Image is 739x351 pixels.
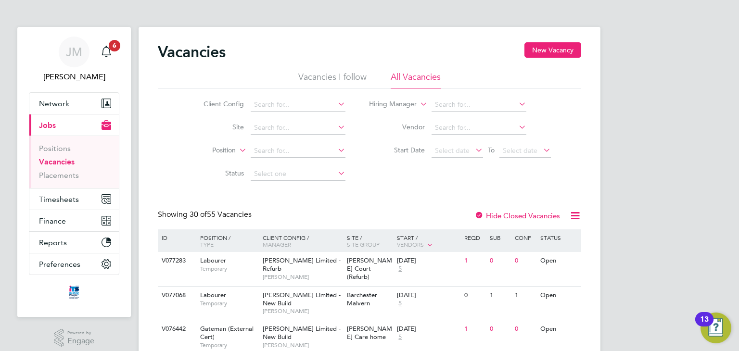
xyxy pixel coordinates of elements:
[67,329,94,337] span: Powered by
[189,123,244,131] label: Site
[200,240,214,248] span: Type
[29,37,119,83] a: JM[PERSON_NAME]
[200,300,258,307] span: Temporary
[701,313,731,343] button: Open Resource Center, 13 new notifications
[397,291,459,300] div: [DATE]
[66,46,82,58] span: JM
[263,307,342,315] span: [PERSON_NAME]
[200,325,254,341] span: Gateman (External Cert)
[263,325,341,341] span: [PERSON_NAME] Limited - New Build
[159,320,193,338] div: V076442
[251,121,345,135] input: Search for...
[29,136,119,188] div: Jobs
[189,169,244,177] label: Status
[29,188,119,210] button: Timesheets
[538,287,580,304] div: Open
[29,232,119,253] button: Reports
[462,287,487,304] div: 0
[29,114,119,136] button: Jobs
[39,195,79,204] span: Timesheets
[462,229,487,246] div: Reqd
[200,256,226,264] span: Labourer
[487,287,512,304] div: 1
[97,37,116,67] a: 6
[193,229,260,252] div: Position /
[39,216,66,226] span: Finance
[538,320,580,338] div: Open
[369,146,425,154] label: Start Date
[200,291,226,299] span: Labourer
[67,285,81,300] img: itsconstruction-logo-retina.png
[432,121,526,135] input: Search for...
[39,157,75,166] a: Vacancies
[263,273,342,281] span: [PERSON_NAME]
[538,252,580,270] div: Open
[29,71,119,83] span: Joe Murray
[700,319,709,332] div: 13
[487,252,512,270] div: 0
[487,229,512,246] div: Sub
[347,291,377,307] span: Barchester Malvern
[109,40,120,51] span: 6
[474,211,560,220] label: Hide Closed Vacancies
[512,320,537,338] div: 0
[180,146,236,155] label: Position
[159,252,193,270] div: V077283
[251,144,345,158] input: Search for...
[39,171,79,180] a: Placements
[263,240,291,248] span: Manager
[512,229,537,246] div: Conf
[397,257,459,265] div: [DATE]
[39,99,69,108] span: Network
[263,341,342,349] span: [PERSON_NAME]
[538,229,580,246] div: Status
[397,265,403,273] span: 5
[17,27,131,317] nav: Main navigation
[251,167,345,181] input: Select one
[361,100,417,109] label: Hiring Manager
[200,265,258,273] span: Temporary
[512,287,537,304] div: 1
[158,210,254,220] div: Showing
[462,252,487,270] div: 1
[397,333,403,341] span: 5
[260,229,344,252] div: Client Config /
[347,325,392,341] span: [PERSON_NAME] Care home
[39,238,67,247] span: Reports
[39,260,80,269] span: Preferences
[397,240,424,248] span: Vendors
[29,93,119,114] button: Network
[462,320,487,338] div: 1
[435,146,470,155] span: Select date
[190,210,252,219] span: 55 Vacancies
[369,123,425,131] label: Vendor
[159,229,193,246] div: ID
[344,229,395,252] div: Site /
[39,121,56,130] span: Jobs
[391,71,441,88] li: All Vacancies
[29,253,119,275] button: Preferences
[524,42,581,58] button: New Vacancy
[503,146,537,155] span: Select date
[190,210,207,219] span: 30 of
[200,341,258,349] span: Temporary
[263,256,341,273] span: [PERSON_NAME] Limited - Refurb
[189,100,244,108] label: Client Config
[67,337,94,345] span: Engage
[54,329,95,347] a: Powered byEngage
[397,300,403,308] span: 5
[29,210,119,231] button: Finance
[159,287,193,304] div: V077068
[395,229,462,253] div: Start /
[347,256,392,281] span: [PERSON_NAME] Court (Refurb)
[432,98,526,112] input: Search for...
[512,252,537,270] div: 0
[263,291,341,307] span: [PERSON_NAME] Limited - New Build
[251,98,345,112] input: Search for...
[487,320,512,338] div: 0
[485,144,497,156] span: To
[397,325,459,333] div: [DATE]
[158,42,226,62] h2: Vacancies
[298,71,367,88] li: Vacancies I follow
[347,240,380,248] span: Site Group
